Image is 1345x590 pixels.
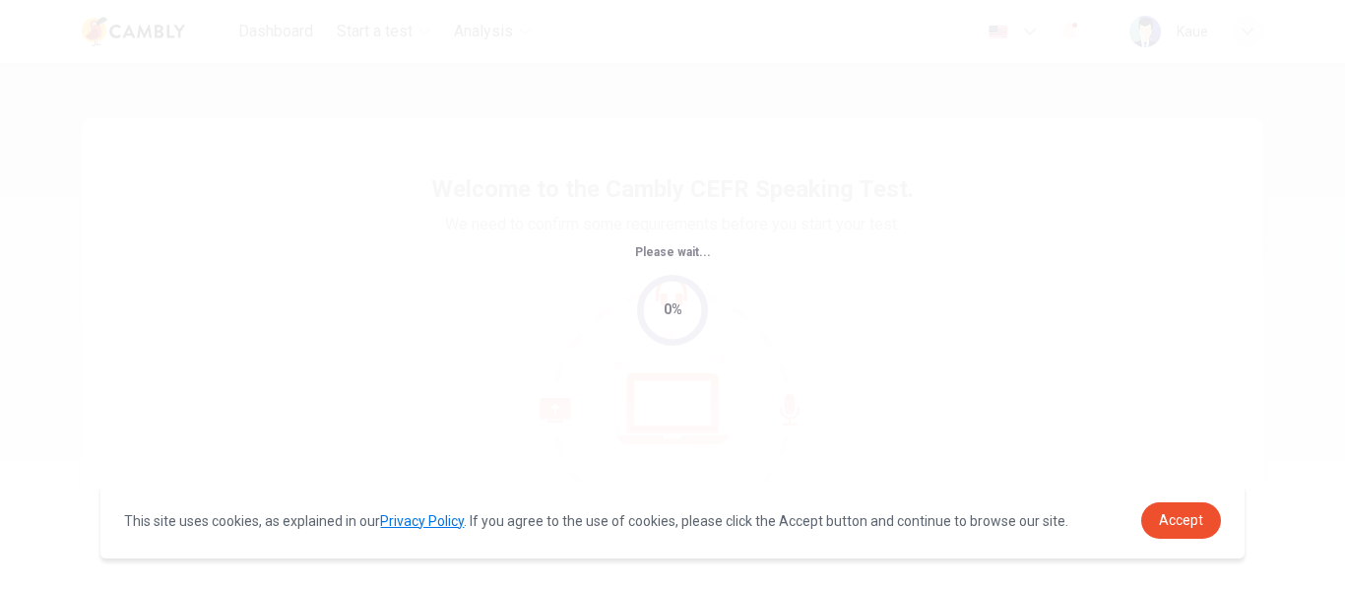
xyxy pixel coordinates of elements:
a: dismiss cookie message [1141,502,1221,539]
span: Please wait... [635,245,711,259]
div: cookieconsent [100,483,1244,558]
span: Accept [1159,512,1203,528]
a: Privacy Policy [380,513,464,529]
div: 0% [664,298,682,321]
span: This site uses cookies, as explained in our . If you agree to the use of cookies, please click th... [124,513,1068,529]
